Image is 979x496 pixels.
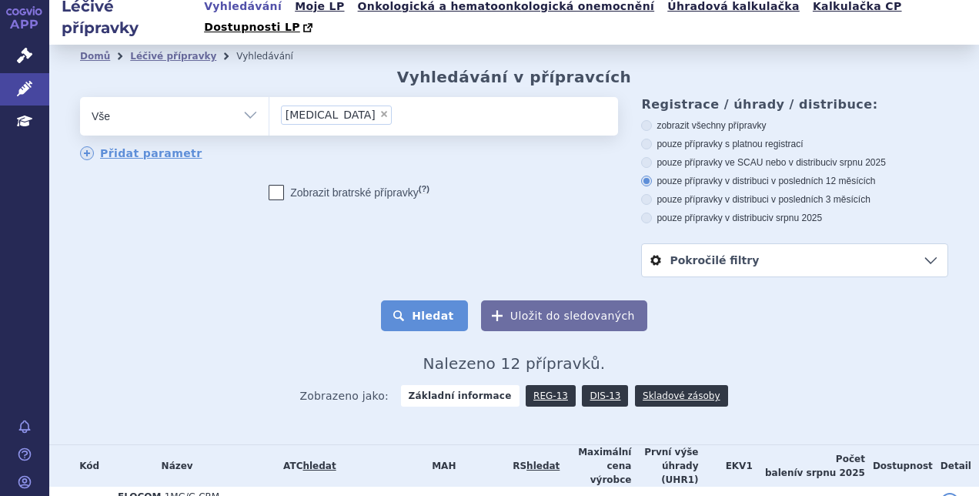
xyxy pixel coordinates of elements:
[423,354,606,373] span: Nalezeno 12 přípravků.
[204,21,300,33] span: Dostupnosti LP
[236,45,313,68] li: Vyhledávání
[130,51,216,62] a: Léčivé přípravky
[526,461,560,471] a: hledat
[832,157,885,168] span: v srpnu 2025
[753,445,865,487] th: Počet balení
[582,385,628,407] a: DIS-13
[560,445,631,487] th: Maximální cena výrobce
[642,244,947,276] a: Pokročilé filtry
[236,445,375,487] th: ATC
[269,185,429,200] label: Zobrazit bratrské přípravky
[769,213,822,223] span: v srpnu 2025
[199,17,320,39] a: Dostupnosti LP
[80,146,202,160] a: Přidat parametr
[797,468,865,478] span: v srpnu 2025
[381,300,468,331] button: Hledat
[286,109,376,120] span: [MEDICAL_DATA]
[61,445,109,487] th: Kód
[375,445,505,487] th: MAH
[419,184,429,194] abbr: (?)
[635,385,727,407] a: Skladové zásoby
[641,193,948,206] label: pouze přípravky v distribuci v posledních 3 měsících
[379,109,389,119] span: ×
[505,445,560,487] th: RS
[110,445,236,487] th: Název
[641,175,948,187] label: pouze přípravky v distribuci v posledních 12 měsících
[526,385,576,407] a: REG-13
[302,461,336,471] a: hledat
[641,212,948,224] label: pouze přípravky v distribuci
[401,385,520,407] strong: Základní informace
[641,119,948,132] label: zobrazit všechny přípravky
[865,445,933,487] th: Dostupnost
[396,105,453,124] input: [MEDICAL_DATA]
[933,445,979,487] th: Detail
[397,68,632,86] h2: Vyhledávání v přípravcích
[641,138,948,150] label: pouze přípravky s platnou registrací
[641,97,948,112] h3: Registrace / úhrady / distribuce:
[631,445,698,487] th: První výše úhrady (UHR1)
[80,51,110,62] a: Domů
[641,156,948,169] label: pouze přípravky ve SCAU nebo v distribuci
[698,445,752,487] th: EKV1
[481,300,647,331] button: Uložit do sledovaných
[299,385,389,407] span: Zobrazeno jako:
